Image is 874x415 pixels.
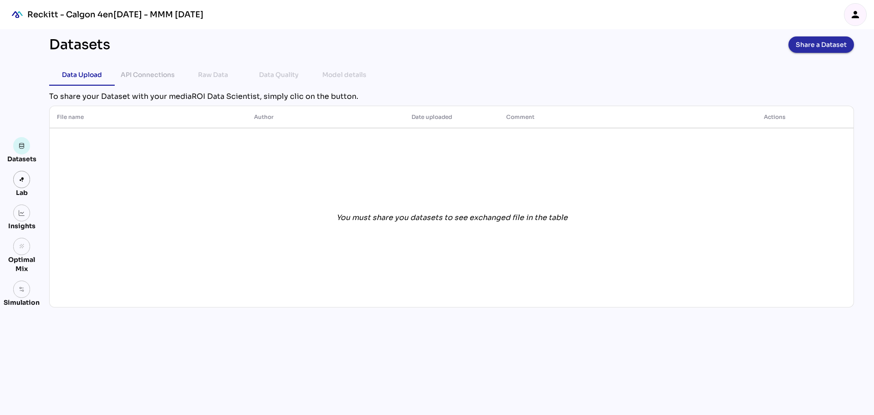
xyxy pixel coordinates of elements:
[336,212,568,223] div: You must share you datasets to see exchanged file in the table
[49,36,110,53] div: Datasets
[198,69,228,80] div: Raw Data
[4,255,40,273] div: Optimal Mix
[121,69,175,80] div: API Connections
[50,106,247,128] th: File name
[19,210,25,216] img: graph.svg
[850,9,861,20] i: person
[19,243,25,250] i: grain
[247,106,404,128] th: Author
[499,106,696,128] th: Comment
[322,69,366,80] div: Model details
[62,69,102,80] div: Data Upload
[259,69,299,80] div: Data Quality
[788,36,854,53] button: Share a Dataset
[27,9,203,20] div: Reckitt - Calgon 4en[DATE] - MMM [DATE]
[19,143,25,149] img: data.svg
[7,154,36,164] div: Datasets
[4,298,40,307] div: Simulation
[796,38,847,51] span: Share a Dataset
[12,188,32,197] div: Lab
[7,5,27,25] div: mediaROI
[696,106,854,128] th: Actions
[8,221,36,231] div: Insights
[404,106,499,128] th: Date uploaded
[49,91,854,102] div: To share your Dataset with your mediaROI Data Scientist, simply clic on the button.
[19,176,25,183] img: lab.svg
[19,286,25,292] img: settings.svg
